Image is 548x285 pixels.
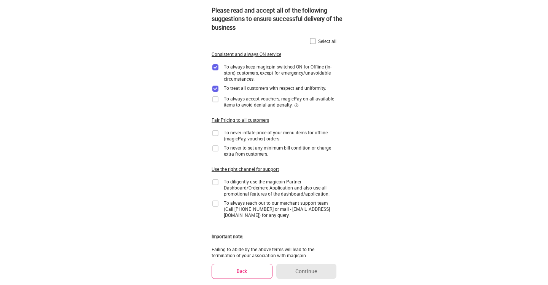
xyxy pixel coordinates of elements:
[212,85,219,92] img: checkbox_purple.ceb64cee.svg
[212,166,279,172] div: Use the right channel for support
[224,200,336,218] div: To always reach out to our merchant support team (Call [PHONE_NUMBER] or mail - [EMAIL_ADDRESS][D...
[212,200,219,207] img: home-delivery-unchecked-checkbox-icon.f10e6f61.svg
[276,264,336,279] button: Continue
[212,96,219,103] img: home-delivery-unchecked-checkbox-icon.f10e6f61.svg
[224,85,326,91] div: To treat all customers with respect and uniformity.
[224,129,336,142] div: To never inflate price of your menu items for offline (magicPay, voucher) orders.
[294,103,299,108] img: informationCircleBlack.2195f373.svg
[212,64,219,71] img: checkbox_purple.ceb64cee.svg
[224,145,336,157] div: To never to set any minimum bill condition or charge extra from customers.
[212,246,336,258] div: Failing to abide by the above terms will lead to the termination of your association with magicpin
[224,64,336,82] div: To always keep magicpin switched ON for Offline (In-store) customers, except for emergency/unavoi...
[318,38,336,44] div: Select all
[212,117,269,123] div: Fair Pricing to all customers
[309,37,317,45] img: home-delivery-unchecked-checkbox-icon.f10e6f61.svg
[212,129,219,137] img: home-delivery-unchecked-checkbox-icon.f10e6f61.svg
[224,96,336,108] div: To always accept vouchers, magicPay on all available items to avoid denial and penalty.
[224,178,336,197] div: To diligently use the magicpin Partner Dashboard/Orderhere Application and also use all promotion...
[212,264,272,279] button: Back
[212,178,219,186] img: home-delivery-unchecked-checkbox-icon.f10e6f61.svg
[212,51,281,57] div: Consistent and always ON service
[212,233,243,240] div: Important note:
[212,145,219,152] img: home-delivery-unchecked-checkbox-icon.f10e6f61.svg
